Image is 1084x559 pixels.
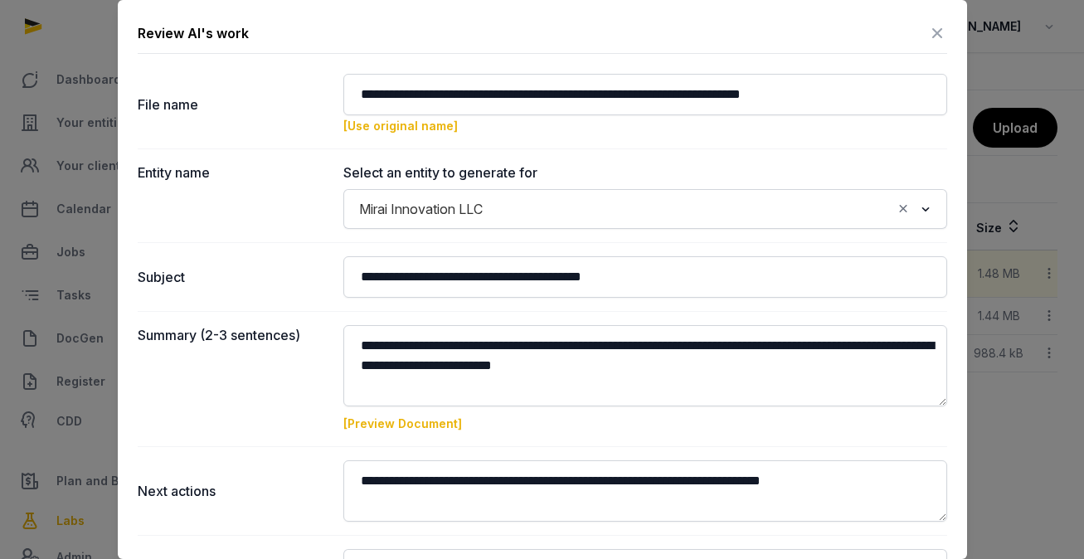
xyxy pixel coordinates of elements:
[138,74,330,135] dt: File name
[355,197,487,221] span: Mirai Innovation LLC
[343,163,947,182] label: Select an entity to generate for
[490,197,892,221] input: Search for option
[138,256,330,298] dt: Subject
[138,325,330,433] dt: Summary (2-3 sentences)
[343,416,462,430] a: [Preview Document]
[343,119,458,133] a: [Use original name]
[138,23,249,43] div: Review AI's work
[352,194,939,224] div: Search for option
[138,460,330,522] dt: Next actions
[896,197,911,221] button: Clear Selected
[138,163,330,229] dt: Entity name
